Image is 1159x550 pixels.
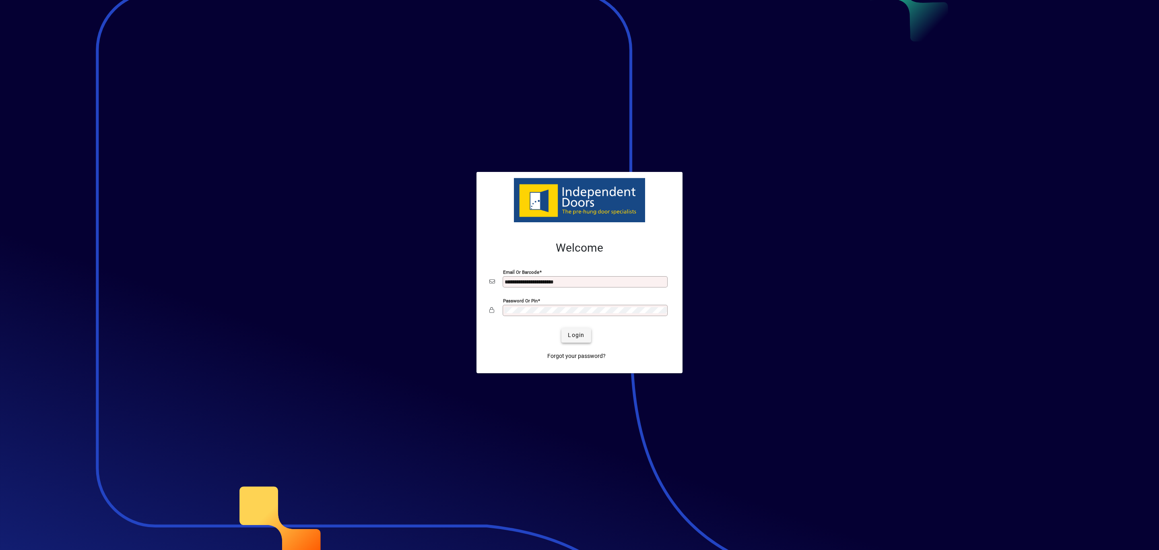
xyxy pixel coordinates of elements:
[503,269,539,275] mat-label: Email or Barcode
[544,349,609,364] a: Forgot your password?
[503,298,538,303] mat-label: Password or Pin
[568,331,584,339] span: Login
[489,241,670,255] h2: Welcome
[547,352,606,360] span: Forgot your password?
[561,328,591,343] button: Login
